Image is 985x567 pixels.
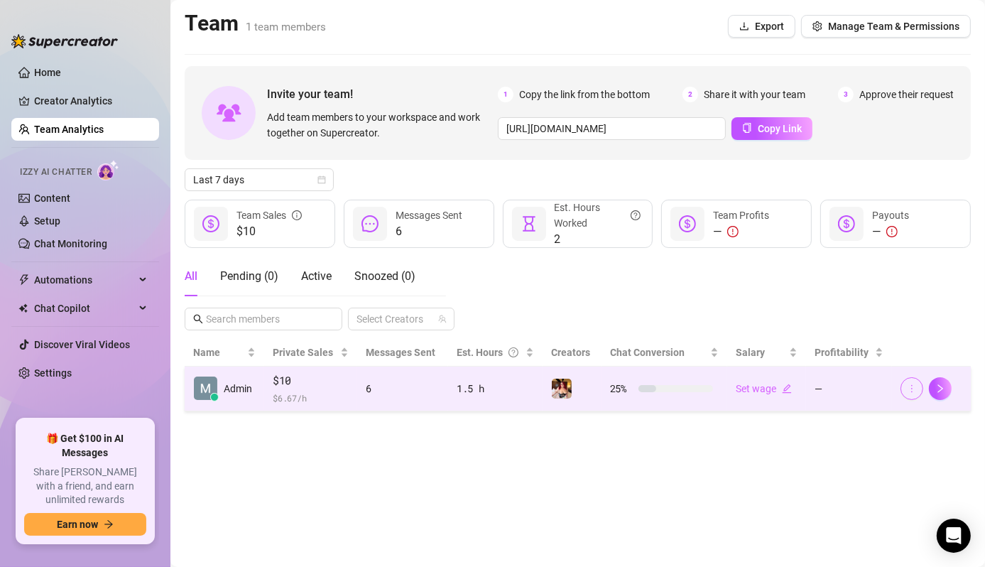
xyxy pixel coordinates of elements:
span: 6 [396,223,462,240]
span: $10 [273,372,349,389]
div: Est. Hours [457,345,523,360]
span: Last 7 days [193,169,325,190]
span: team [438,315,447,323]
span: 🎁 Get $100 in AI Messages [24,432,146,460]
span: Approve their request [859,87,954,102]
span: Profitability [815,347,869,358]
button: Copy Link [731,117,812,140]
div: — [872,223,909,240]
span: Team Profits [713,210,769,221]
span: Chat Conversion [610,347,685,358]
div: Pending ( 0 ) [220,268,278,285]
img: Ms. [552,379,572,399]
span: Chat Copilot [34,297,135,320]
span: Invite your team! [267,85,498,103]
span: Add team members to your workspace and work together on Supercreator. [267,109,492,141]
span: Copy the link from the bottom [519,87,650,102]
th: Creators [543,339,602,367]
span: right [935,384,945,394]
div: 6 [366,381,440,396]
span: 1 team members [246,21,326,33]
span: 2 [682,87,698,102]
input: Search members [206,311,322,327]
div: Open Intercom Messenger [937,519,971,553]
span: 2 [555,231,641,248]
span: arrow-right [104,519,114,529]
button: Earn nowarrow-right [24,513,146,536]
span: Izzy AI Chatter [20,166,92,179]
span: Active [301,269,332,283]
span: Share [PERSON_NAME] with a friend, and earn unlimited rewards [24,465,146,507]
span: 1 [498,87,513,102]
span: thunderbolt [18,274,30,286]
button: Manage Team & Permissions [801,15,971,38]
img: logo-BBDzfeDw.svg [11,34,118,48]
span: message [361,215,379,232]
div: 1.5 h [457,381,534,396]
span: Salary [736,347,765,358]
span: dollar-circle [679,215,696,232]
a: Home [34,67,61,78]
span: Export [755,21,784,32]
span: dollar-circle [202,215,219,232]
span: Messages Sent [366,347,435,358]
div: All [185,268,197,285]
span: Share it with your team [704,87,805,102]
span: search [193,314,203,324]
span: 25 % [610,381,633,396]
span: Manage Team & Permissions [828,21,959,32]
a: Team Analytics [34,124,104,135]
div: Est. Hours Worked [555,200,641,231]
span: Admin [224,381,252,396]
span: Snoozed ( 0 ) [354,269,415,283]
td: — [806,367,893,411]
button: Export [728,15,795,38]
div: Team Sales [236,207,302,223]
img: AI Chatter [97,160,119,180]
span: hourglass [521,215,538,232]
span: calendar [317,175,326,184]
span: question-circle [508,345,518,360]
span: copy [742,123,752,133]
span: exclamation-circle [727,226,739,237]
span: Copy Link [758,123,802,134]
span: Name [193,345,244,360]
a: Content [34,193,70,204]
a: Set wageedit [736,383,792,394]
img: Chat Copilot [18,303,28,313]
a: Discover Viral Videos [34,339,130,350]
img: Admin [194,377,217,400]
a: Setup [34,215,60,227]
span: 3 [838,87,854,102]
span: more [907,384,917,394]
span: exclamation-circle [886,226,898,237]
a: Chat Monitoring [34,238,107,249]
span: edit [782,384,792,394]
span: Automations [34,269,135,291]
span: question-circle [631,200,641,231]
span: $ 6.67 /h [273,391,349,405]
span: Messages Sent [396,210,462,221]
span: $10 [236,223,302,240]
a: Creator Analytics [34,90,148,112]
th: Name [185,339,264,367]
span: dollar-circle [838,215,855,232]
span: Private Sales [273,347,333,358]
h2: Team [185,10,326,37]
div: — [713,223,769,240]
span: download [739,21,749,31]
span: setting [812,21,822,31]
span: Payouts [872,210,909,221]
span: info-circle [292,207,302,223]
span: Earn now [57,519,98,530]
a: Settings [34,367,72,379]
